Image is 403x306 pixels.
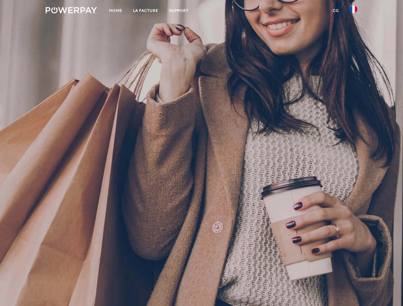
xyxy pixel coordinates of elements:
[46,7,97,13] img: logo-powerpay-white.svg
[128,5,164,16] a: LA FACTURE
[104,5,128,16] a: Home
[327,5,344,16] a: CG
[164,5,194,16] a: Support
[350,5,357,13] img: fr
